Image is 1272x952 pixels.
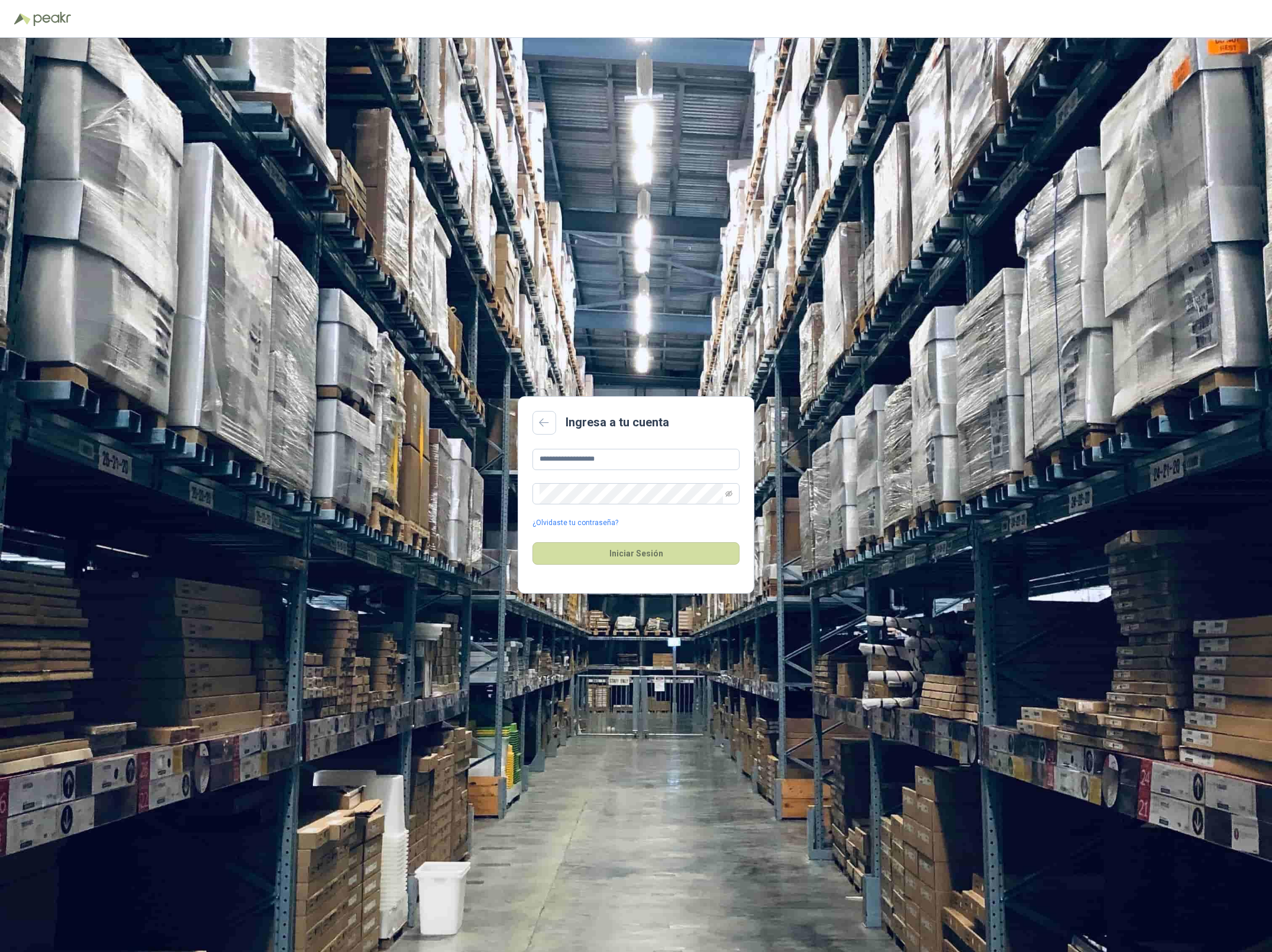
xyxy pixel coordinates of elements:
h2: Ingresa a tu cuenta [566,413,669,432]
img: Logo [14,13,31,25]
span: eye-invisible [725,490,732,497]
button: Iniciar Sesión [532,542,740,565]
img: Peakr [33,12,71,26]
a: ¿Olvidaste tu contraseña? [532,517,618,529]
